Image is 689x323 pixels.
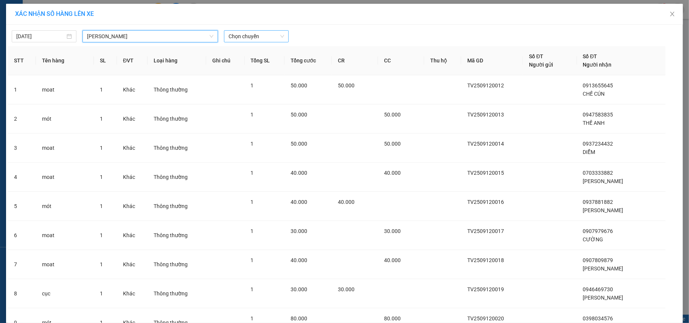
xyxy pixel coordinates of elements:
span: [PERSON_NAME] [583,295,624,301]
span: 0937234432 [583,141,613,147]
span: 30.000 [384,228,401,234]
span: 1 [251,112,254,118]
span: 50.000 [291,82,307,89]
span: 1 [100,116,103,122]
span: 1 [100,203,103,209]
span: 1 [251,228,254,234]
span: 0937881882 [583,199,613,205]
span: 30.000 [291,228,307,234]
td: 8 [8,279,36,308]
td: moat [36,75,94,104]
th: Thu hộ [424,46,461,75]
span: 1 [251,286,254,292]
th: ĐVT [117,46,148,75]
span: down [209,34,214,39]
td: Thông thường [148,221,206,250]
th: Mã GD [461,46,523,75]
span: Cà Mau - Hồ Chí Minh [87,31,213,42]
th: Loại hàng [148,46,206,75]
span: XÁC NHẬN SỐ HÀNG LÊN XE [15,10,94,17]
span: 1 [251,315,254,321]
span: 0907809879 [583,257,613,263]
span: 40.000 [291,257,307,263]
span: 0947583835 [583,112,613,118]
input: 12/09/2025 [16,32,65,40]
td: 6 [8,221,36,250]
span: 1 [100,87,103,93]
span: 50.000 [291,141,307,147]
span: 1 [251,257,254,263]
span: 40.000 [291,199,307,205]
span: 40.000 [291,170,307,176]
td: 7 [8,250,36,279]
span: Chọn chuyến [229,31,284,42]
td: cục [36,279,94,308]
th: Tên hàng [36,46,94,75]
td: Khác [117,279,148,308]
img: logo.jpg [9,9,47,47]
td: moat [36,250,94,279]
td: moat [36,134,94,163]
th: STT [8,46,36,75]
span: TV2509120015 [467,170,504,176]
td: Khác [117,163,148,192]
span: 1 [100,174,103,180]
td: 1 [8,75,36,104]
span: 0913655645 [583,82,613,89]
td: Khác [117,192,148,221]
td: Thông thường [148,163,206,192]
span: CHẾ CÚN [583,91,605,97]
td: Khác [117,134,148,163]
td: Thông thường [148,104,206,134]
span: Số ĐT [529,53,543,59]
td: 4 [8,163,36,192]
span: 80.000 [384,315,401,321]
th: CC [378,46,424,75]
span: 50.000 [384,112,401,118]
td: Khác [117,75,148,104]
td: Thông thường [148,250,206,279]
span: 50.000 [338,82,355,89]
span: 1 [100,261,103,267]
span: 30.000 [291,286,307,292]
span: 30.000 [338,286,355,292]
span: TV2509120017 [467,228,504,234]
td: mót [36,192,94,221]
span: Người gửi [529,62,553,68]
span: TV2509120013 [467,112,504,118]
span: 1 [100,232,103,238]
td: moat [36,221,94,250]
td: Thông thường [148,134,206,163]
span: TV2509120012 [467,82,504,89]
td: Khác [117,250,148,279]
span: 40.000 [338,199,355,205]
td: 3 [8,134,36,163]
span: 1 [100,145,103,151]
th: CR [332,46,378,75]
th: SL [94,46,117,75]
span: close [669,11,675,17]
th: Tổng SL [245,46,285,75]
span: 1 [251,82,254,89]
th: Ghi chú [206,46,245,75]
td: Khác [117,104,148,134]
span: [PERSON_NAME] [583,207,624,213]
span: [PERSON_NAME] [583,266,624,272]
span: 40.000 [384,257,401,263]
span: [PERSON_NAME] [583,178,624,184]
td: 2 [8,104,36,134]
span: 50.000 [291,112,307,118]
span: 0907979676 [583,228,613,234]
span: Số ĐT [583,53,597,59]
td: 5 [8,192,36,221]
td: Thông thường [148,75,206,104]
span: 80.000 [291,315,307,321]
span: THẾ ANH [583,120,605,126]
span: TV2509120020 [467,315,504,321]
span: TV2509120016 [467,199,504,205]
td: mót [36,104,94,134]
li: 26 Phó Cơ Điều, Phường 12 [71,19,316,28]
th: Tổng cước [285,46,332,75]
td: Thông thường [148,279,206,308]
span: 1 [100,290,103,297]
